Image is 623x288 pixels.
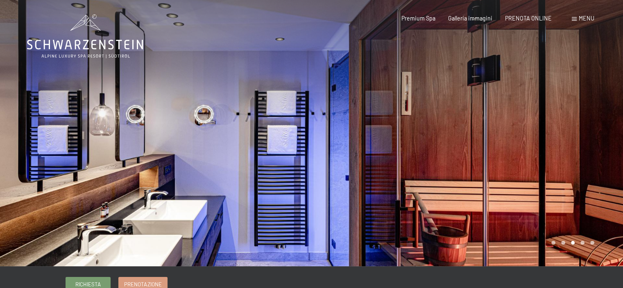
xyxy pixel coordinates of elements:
[75,281,101,288] span: Richiesta
[505,15,552,22] a: PRENOTA ONLINE
[124,281,161,288] span: Prenotazione
[401,15,435,22] a: Premium Spa
[579,15,594,22] span: Menu
[448,15,492,22] a: Galleria immagini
